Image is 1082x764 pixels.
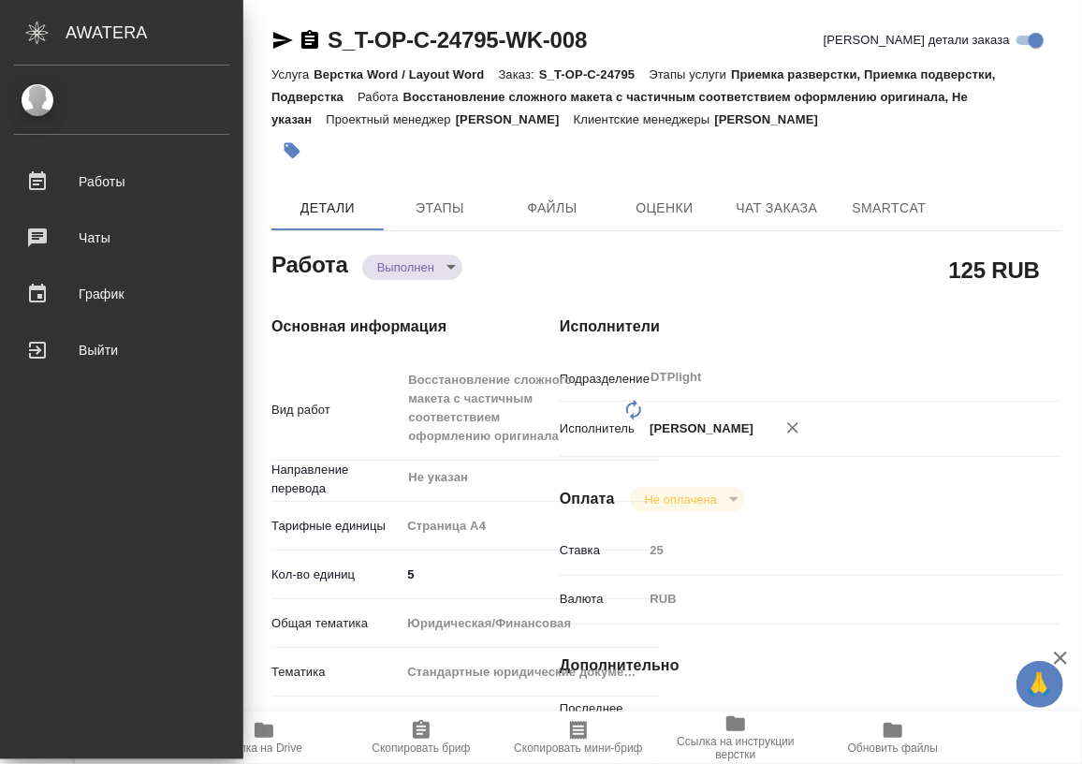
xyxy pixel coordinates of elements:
[271,461,401,498] p: Направление перевода
[372,742,470,755] span: Скопировать бриф
[271,517,401,536] p: Тарифные единицы
[372,259,440,275] button: Выполнен
[949,254,1040,286] h2: 125 RUB
[643,536,1019,564] input: Пустое поле
[271,663,401,682] p: Тематика
[499,67,539,81] p: Заказ:
[326,112,455,126] p: Проектный менеджер
[5,327,239,374] a: Выйти
[560,654,1061,677] h4: Дополнительно
[844,197,934,220] span: SmartCat
[560,488,615,510] h4: Оплата
[283,197,373,220] span: Детали
[314,67,498,81] p: Верстка Word / Layout Word
[668,735,803,761] span: Ссылка на инструкции верстки
[271,614,401,633] p: Общая тематика
[14,168,229,196] div: Работы
[649,67,731,81] p: Этапы услуги
[657,712,814,764] button: Ссылка на инструкции верстки
[5,158,239,205] a: Работы
[772,407,813,448] button: Удалить исполнителя
[514,742,642,755] span: Скопировать мини-бриф
[639,492,723,507] button: Не оплачена
[271,566,401,584] p: Кол-во единиц
[714,112,832,126] p: [PERSON_NAME]
[271,67,314,81] p: Услуга
[1024,665,1056,704] span: 🙏
[343,712,500,764] button: Скопировать бриф
[824,31,1010,50] span: [PERSON_NAME] детали заказа
[401,510,660,542] div: Страница А4
[574,112,715,126] p: Клиентские менеджеры
[14,224,229,252] div: Чаты
[185,712,343,764] button: Папка на Drive
[299,29,321,51] button: Скопировать ссылку
[560,316,1061,338] h4: Исполнители
[500,712,657,764] button: Скопировать мини-бриф
[539,67,649,81] p: S_T-OP-C-24795
[1016,661,1063,708] button: 🙏
[848,742,939,755] span: Обновить файлы
[643,704,1019,731] input: Пустое поле
[643,583,1019,615] div: RUB
[560,541,643,560] p: Ставка
[507,197,597,220] span: Файлы
[271,246,348,280] h2: Работа
[630,487,745,512] div: Выполнен
[14,336,229,364] div: Выйти
[456,112,574,126] p: [PERSON_NAME]
[66,14,243,51] div: AWATERA
[560,590,643,609] p: Валюта
[620,197,709,220] span: Оценки
[271,316,485,338] h4: Основная информация
[271,130,313,171] button: Добавить тэг
[395,197,485,220] span: Этапы
[732,197,822,220] span: Чат заказа
[401,656,660,688] div: Стандартные юридические документы, договоры, уставы
[560,699,643,737] p: Последнее изменение
[328,27,587,52] a: S_T-OP-C-24795-WK-008
[814,712,972,764] button: Обновить файлы
[401,608,660,639] div: Юридическая/Финансовая
[14,280,229,308] div: График
[271,401,401,419] p: Вид работ
[226,742,302,755] span: Папка на Drive
[5,271,239,317] a: График
[643,419,753,438] p: [PERSON_NAME]
[401,561,660,588] input: ✎ Введи что-нибудь
[271,29,294,51] button: Скопировать ссылку для ЯМессенджера
[362,255,462,280] div: Выполнен
[5,214,239,261] a: Чаты
[271,90,968,126] p: Восстановление сложного макета с частичным соответствием оформлению оригинала, Не указан
[358,90,403,104] p: Работа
